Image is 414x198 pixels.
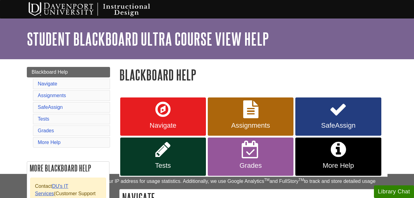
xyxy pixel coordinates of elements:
[38,105,63,110] a: SafeAssign
[27,162,109,175] h2: More Blackboard Help
[300,122,376,130] span: SafeAssign
[212,122,289,130] span: Assignments
[38,128,54,133] a: Grades
[208,97,293,136] a: Assignments
[27,67,110,77] a: Blackboard Help
[38,93,66,98] a: Assignments
[24,2,172,17] img: Davenport University Instructional Design
[119,67,387,83] h1: Blackboard Help
[38,81,57,86] a: Navigate
[295,97,381,136] a: SafeAssign
[38,116,49,122] a: Tests
[120,97,206,136] a: Navigate
[295,138,381,176] a: More Help
[208,138,293,176] a: Grades
[125,122,201,130] span: Navigate
[120,138,206,176] a: Tests
[212,162,289,170] span: Grades
[125,162,201,170] span: Tests
[32,69,68,75] span: Blackboard Help
[27,29,269,48] a: Student Blackboard Ultra Course View Help
[374,185,414,198] button: Library Chat
[38,140,61,145] a: More Help
[300,162,376,170] span: More Help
